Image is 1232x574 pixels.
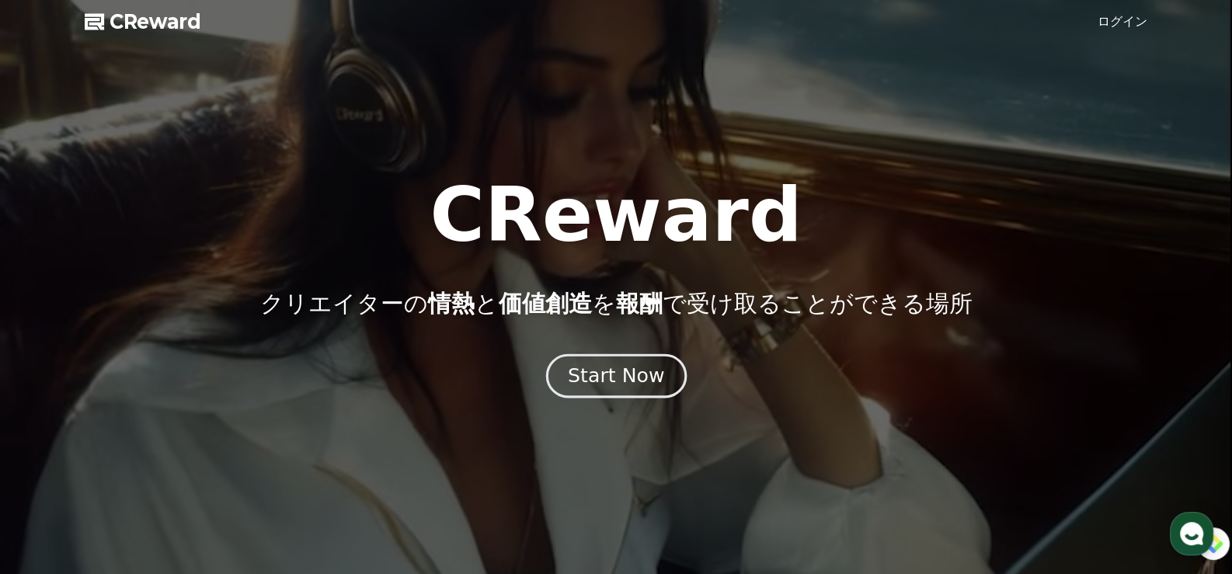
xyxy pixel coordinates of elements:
span: Settings [230,468,268,481]
div: Start Now [568,363,664,389]
a: Settings [200,445,298,484]
a: CReward [85,9,201,34]
a: ログイン [1098,12,1147,31]
span: 報酬 [616,290,663,317]
span: Home [40,468,67,481]
span: 情熱 [428,290,475,317]
a: Messages [103,445,200,484]
span: CReward [110,9,201,34]
p: クリエイターの と を で受け取ることができる場所 [260,290,973,318]
span: Messages [129,469,175,482]
button: Start Now [545,353,686,398]
a: Start Now [549,370,684,385]
a: Home [5,445,103,484]
span: 価値創造 [499,290,592,317]
h1: CReward [430,178,802,252]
